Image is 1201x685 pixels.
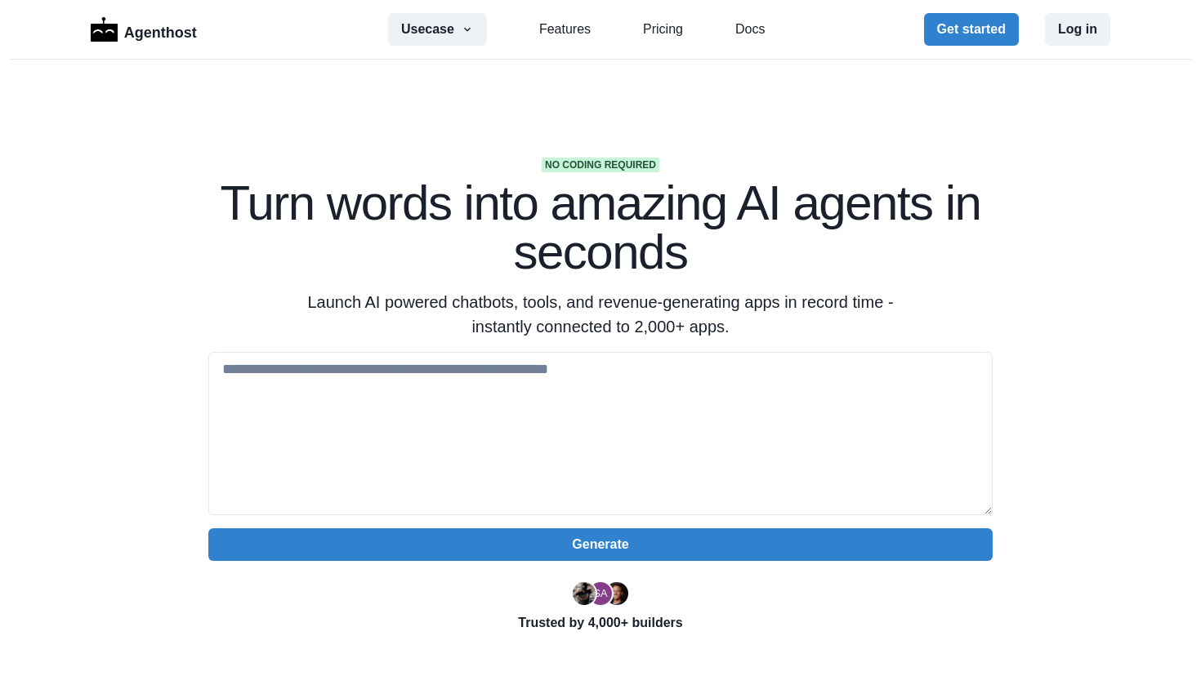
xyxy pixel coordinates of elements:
[542,158,659,172] span: No coding required
[287,290,914,339] p: Launch AI powered chatbots, tools, and revenue-generating apps in record time - instantly connect...
[605,582,628,605] img: Kent Dodds
[208,528,993,561] button: Generate
[924,13,1019,46] button: Get started
[124,16,197,44] p: Agenthost
[208,179,993,277] h1: Turn words into amazing AI agents in seconds
[91,17,118,42] img: Logo
[735,20,765,39] a: Docs
[388,13,487,46] button: Usecase
[539,20,591,39] a: Features
[573,582,596,605] img: Ryan Florence
[643,20,683,39] a: Pricing
[91,16,197,44] a: LogoAgenthost
[593,589,607,599] div: Segun Adebayo
[208,613,993,633] p: Trusted by 4,000+ builders
[1045,13,1110,46] button: Log in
